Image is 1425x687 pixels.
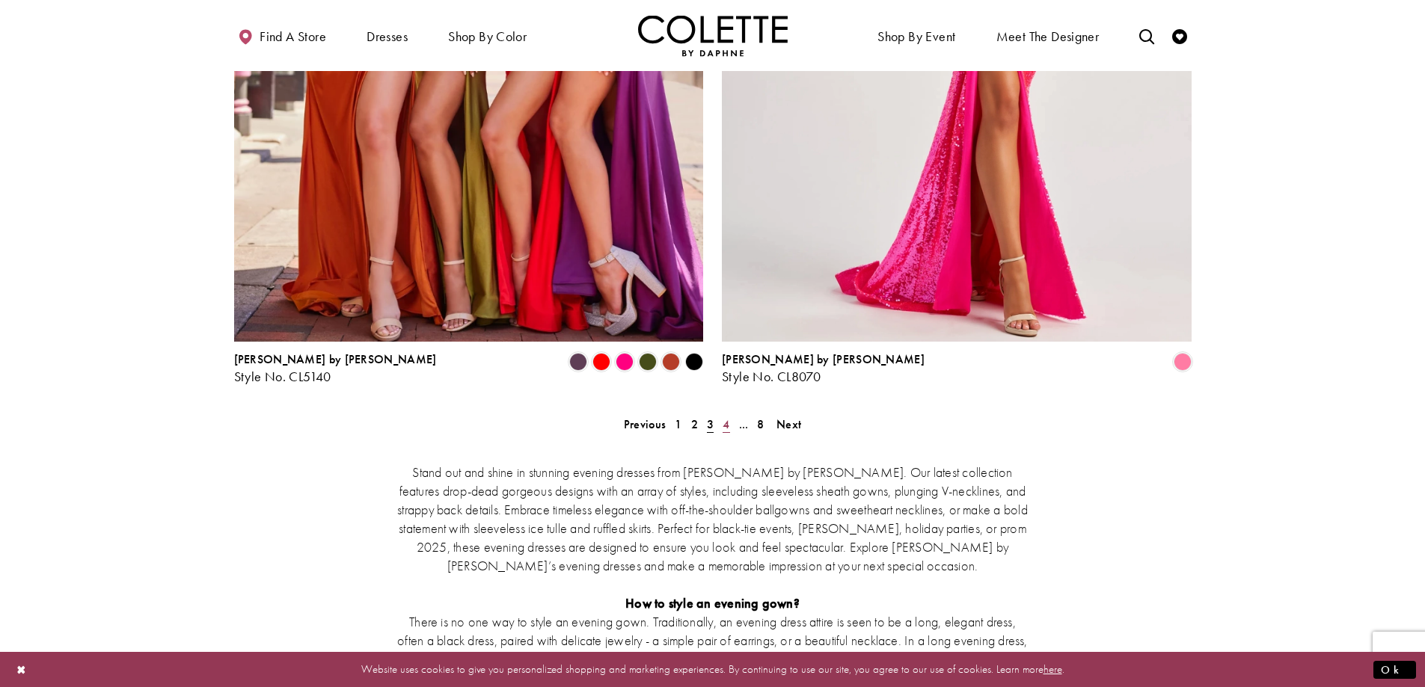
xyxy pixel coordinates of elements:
[363,15,411,56] span: Dresses
[1174,353,1192,371] i: Cotton Candy
[9,656,34,683] button: Close Dialog
[772,413,806,435] a: Next Page
[662,353,680,371] i: Sienna
[670,413,686,435] a: 1
[444,15,530,56] span: Shop by color
[722,368,821,385] span: Style No. CL8070
[723,416,729,432] span: 4
[757,416,764,432] span: 8
[260,29,326,44] span: Find a store
[877,29,955,44] span: Shop By Event
[367,29,408,44] span: Dresses
[395,463,1031,575] p: Stand out and shine in stunning evening dresses from [PERSON_NAME] by [PERSON_NAME]. Our latest c...
[616,353,634,371] i: Hot Pink
[687,413,702,435] a: 2
[691,416,698,432] span: 2
[1168,15,1191,56] a: Check Wishlist
[448,29,527,44] span: Shop by color
[625,594,800,611] strong: How to style an evening gown?
[234,353,437,384] div: Colette by Daphne Style No. CL5140
[234,15,330,56] a: Find a store
[1373,660,1416,679] button: Submit Dialog
[592,353,610,371] i: Red
[234,351,437,367] span: [PERSON_NAME] by [PERSON_NAME]
[739,416,749,432] span: ...
[638,15,788,56] a: Visit Home Page
[619,413,670,435] a: Prev Page
[874,15,959,56] span: Shop By Event
[718,413,734,435] a: 4
[624,416,666,432] span: Previous
[639,353,657,371] i: Olive
[395,612,1031,687] p: There is no one way to style an evening gown. Traditionally, an evening dress attire is seen to b...
[638,15,788,56] img: Colette by Daphne
[735,413,753,435] a: ...
[707,416,714,432] span: 3
[234,368,331,385] span: Style No. CL5140
[722,353,925,384] div: Colette by Daphne Style No. CL8070
[776,416,801,432] span: Next
[722,351,925,367] span: [PERSON_NAME] by [PERSON_NAME]
[753,413,768,435] a: 8
[108,659,1317,680] p: Website uses cookies to give you personalized shopping and marketing experiences. By continuing t...
[702,413,718,435] span: Current page
[996,29,1100,44] span: Meet the designer
[569,353,587,371] i: Plum
[1044,662,1062,677] a: here
[685,353,703,371] i: Black
[1136,15,1158,56] a: Toggle search
[993,15,1103,56] a: Meet the designer
[675,416,681,432] span: 1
